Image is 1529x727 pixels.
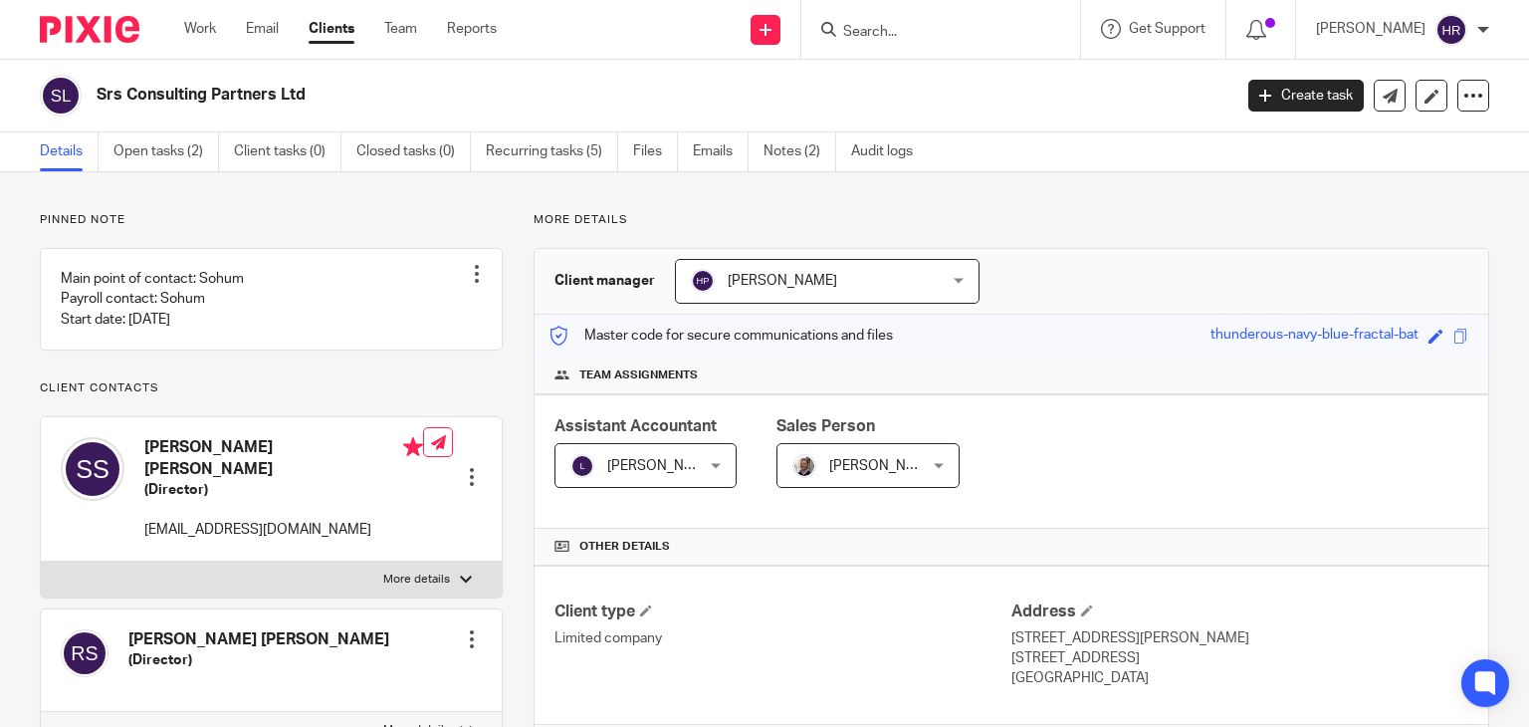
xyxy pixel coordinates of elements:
h5: (Director) [144,480,423,500]
img: Pixie [40,16,139,43]
p: [STREET_ADDRESS][PERSON_NAME] [1011,628,1468,648]
p: [GEOGRAPHIC_DATA] [1011,668,1468,688]
img: svg%3E [691,269,715,293]
a: Audit logs [851,132,928,171]
p: More details [534,212,1489,228]
h4: [PERSON_NAME] [PERSON_NAME] [128,629,389,650]
a: Client tasks (0) [234,132,341,171]
a: Closed tasks (0) [356,132,471,171]
p: [PERSON_NAME] [1316,19,1425,39]
img: svg%3E [61,437,124,501]
p: Limited company [554,628,1011,648]
span: Assistant Accountant [554,418,717,434]
h4: [PERSON_NAME] [PERSON_NAME] [144,437,423,480]
p: More details [383,572,450,588]
h3: Client manager [554,271,655,291]
span: [PERSON_NAME] [829,459,939,473]
img: svg%3E [40,75,82,117]
i: Primary [403,437,423,457]
a: Reports [447,19,497,39]
h2: Srs Consulting Partners Ltd [97,85,994,106]
p: Master code for secure communications and files [549,326,893,346]
a: Notes (2) [764,132,836,171]
a: Email [246,19,279,39]
a: Details [40,132,99,171]
p: Client contacts [40,380,503,396]
a: Emails [693,132,749,171]
p: [STREET_ADDRESS] [1011,648,1468,668]
a: Team [384,19,417,39]
a: Files [633,132,678,171]
span: Other details [579,539,670,555]
a: Recurring tasks (5) [486,132,618,171]
a: Open tasks (2) [113,132,219,171]
img: Matt%20Circle.png [792,454,816,478]
a: Clients [309,19,354,39]
input: Search [841,24,1020,42]
h4: Address [1011,602,1468,622]
span: Get Support [1129,22,1205,36]
span: Sales Person [776,418,875,434]
img: svg%3E [1435,14,1467,46]
h4: Client type [554,602,1011,622]
h5: (Director) [128,650,389,670]
span: [PERSON_NAME] V [607,459,729,473]
p: [EMAIL_ADDRESS][DOMAIN_NAME] [144,520,423,540]
a: Work [184,19,216,39]
img: svg%3E [61,629,109,677]
span: Team assignments [579,367,698,383]
div: thunderous-navy-blue-fractal-bat [1210,325,1419,348]
p: Pinned note [40,212,503,228]
span: [PERSON_NAME] [728,274,837,288]
a: Create task [1248,80,1364,112]
img: svg%3E [570,454,594,478]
